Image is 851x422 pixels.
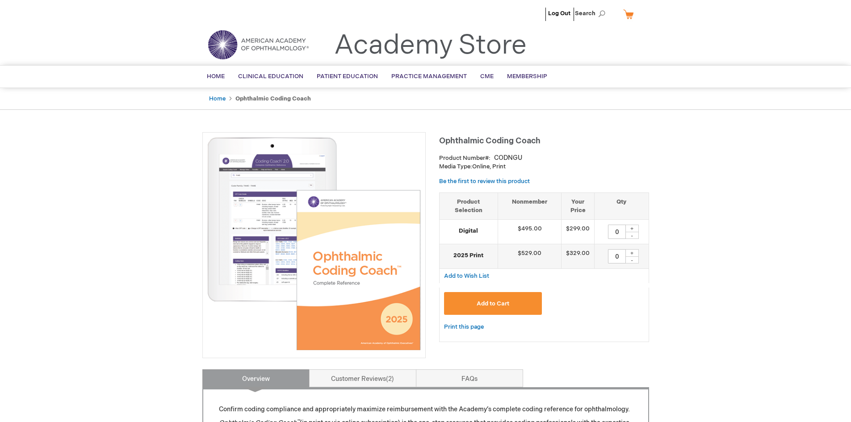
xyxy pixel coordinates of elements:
[207,137,421,351] img: Ophthalmic Coding Coach
[498,244,562,269] td: $529.00
[498,220,562,244] td: $495.00
[219,405,633,414] p: Confirm coding compliance and appropriately maximize reimbursement with the Academy’s complete co...
[238,73,303,80] span: Clinical Education
[391,73,467,80] span: Practice Management
[625,249,639,257] div: +
[444,272,489,280] a: Add to Wish List
[334,29,527,62] a: Academy Store
[209,95,226,102] a: Home
[439,155,490,162] strong: Product Number
[494,154,522,163] div: CODNGU
[562,220,595,244] td: $299.00
[507,73,547,80] span: Membership
[386,375,394,383] span: 2
[498,192,562,219] th: Nonmember
[440,192,498,219] th: Product Selection
[477,300,509,307] span: Add to Cart
[309,369,416,387] a: Customer Reviews2
[575,4,609,22] span: Search
[439,136,541,146] span: Ophthalmic Coding Coach
[480,73,494,80] span: CME
[439,178,530,185] a: Be the first to review this product
[444,251,493,260] strong: 2025 Print
[608,225,626,239] input: Qty
[207,73,225,80] span: Home
[439,163,472,170] strong: Media Type:
[317,73,378,80] span: Patient Education
[444,292,542,315] button: Add to Cart
[416,369,523,387] a: FAQs
[625,256,639,263] div: -
[625,232,639,239] div: -
[595,192,649,219] th: Qty
[608,249,626,263] input: Qty
[202,369,310,387] a: Overview
[625,225,639,232] div: +
[444,322,484,333] a: Print this page
[562,192,595,219] th: Your Price
[444,227,493,235] strong: Digital
[235,95,311,102] strong: Ophthalmic Coding Coach
[439,163,649,171] p: Online, Print
[562,244,595,269] td: $329.00
[548,10,570,17] a: Log Out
